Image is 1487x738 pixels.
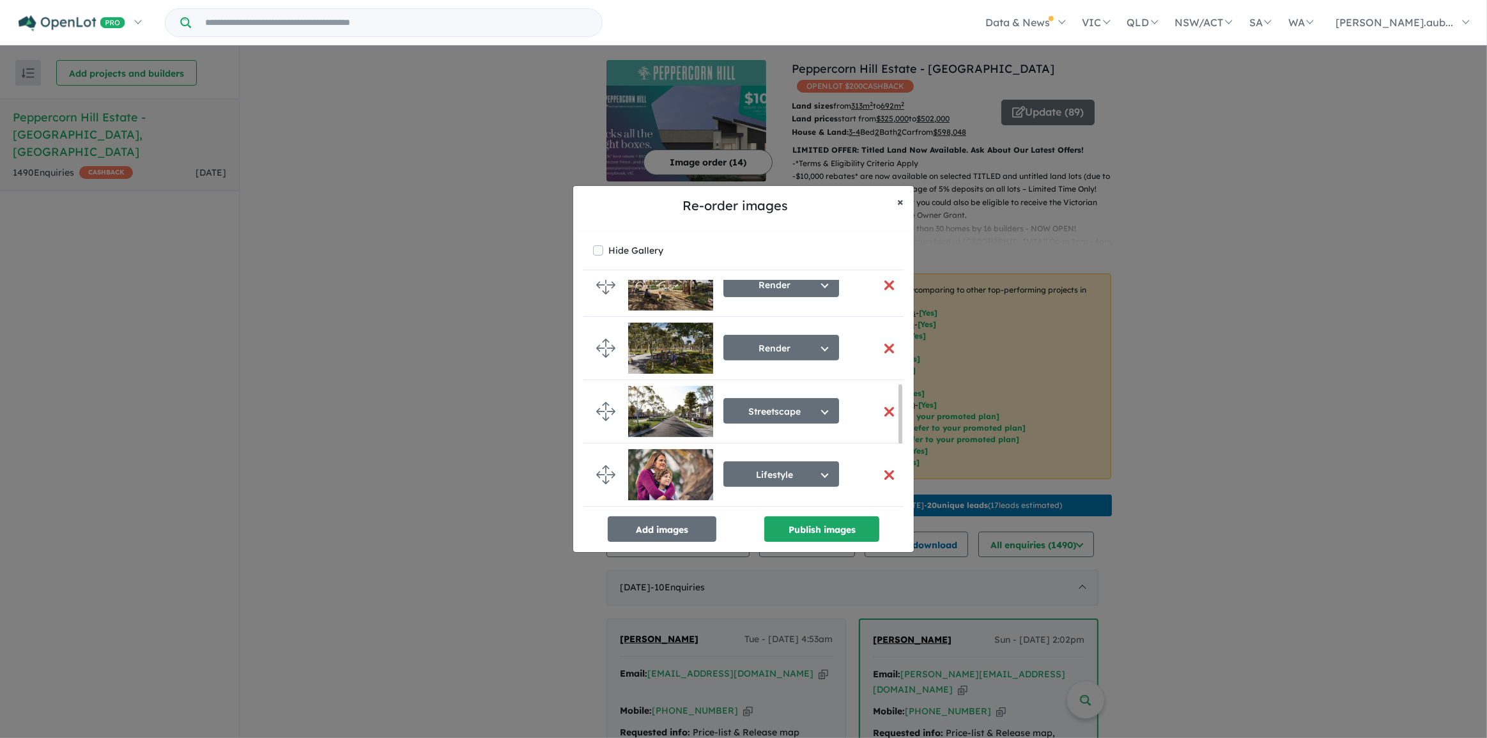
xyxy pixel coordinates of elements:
[628,449,713,500] img: Peppercorn%20Hill%20Estate%20-%20Donnybrook%20Lifestyle%202.jpg
[596,402,615,421] img: drag.svg
[723,398,839,424] button: Streetscape
[723,272,839,297] button: Render
[596,275,615,295] img: drag.svg
[608,516,716,542] button: Add images
[19,15,125,31] img: Openlot PRO Logo White
[608,242,663,259] label: Hide Gallery
[723,335,839,360] button: Render
[628,259,713,311] img: Peppercorn%20Hill%20Estate%20-%20Donnybrook___1689661802.JPG
[194,9,599,36] input: Try estate name, suburb, builder or developer
[628,323,713,374] img: Peppercorn%20Hill%20Estate%20-%20Donnybrook___1689661791.JPG
[897,194,904,209] span: ×
[596,339,615,358] img: drag.svg
[583,196,887,215] h5: Re-order images
[1336,16,1453,29] span: [PERSON_NAME].aub...
[764,516,879,542] button: Publish images
[723,461,839,487] button: Lifestyle
[628,386,713,437] img: Peppercorn%20Hill%20Estate%20-%20Donnybrook%20Lifestyle%204.jpg
[596,465,615,484] img: drag.svg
